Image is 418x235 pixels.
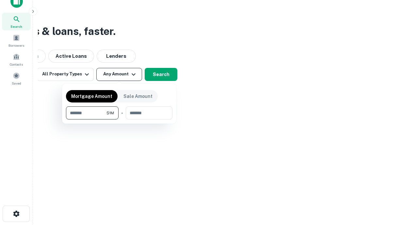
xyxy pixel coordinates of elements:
[385,162,418,193] iframe: Chat Widget
[123,93,153,100] p: Sale Amount
[121,106,123,119] div: -
[71,93,112,100] p: Mortgage Amount
[106,110,114,116] span: $1M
